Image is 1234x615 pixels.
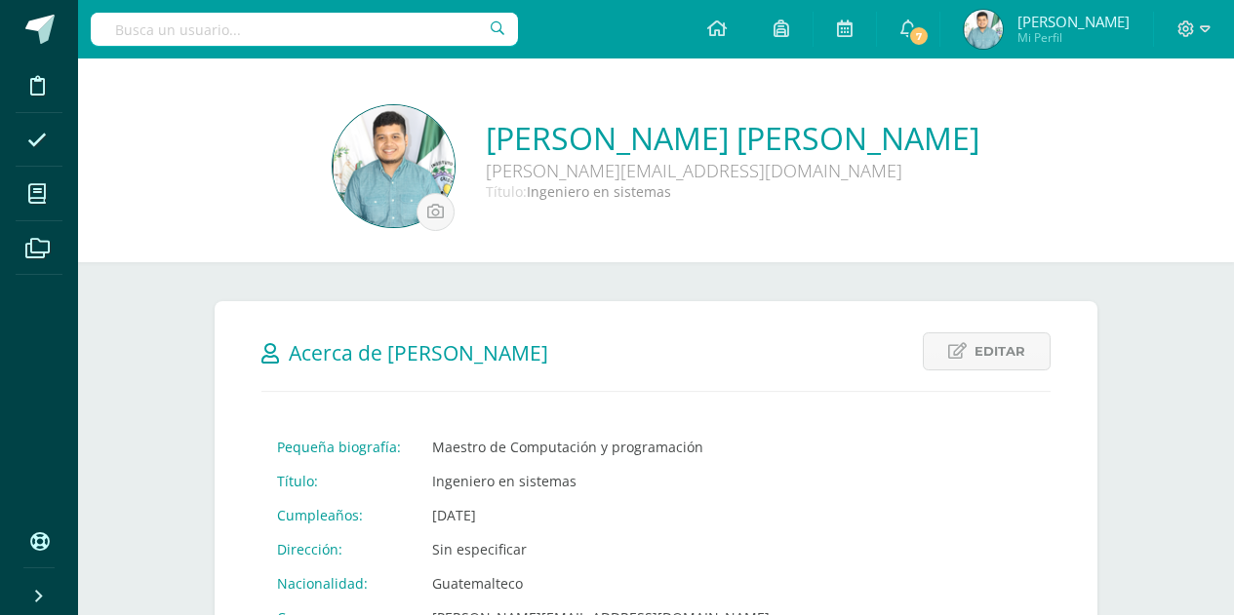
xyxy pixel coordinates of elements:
a: [PERSON_NAME] [PERSON_NAME] [486,117,979,159]
td: Pequeña biografía: [261,430,417,464]
span: [PERSON_NAME] [1017,12,1130,31]
td: Cumpleaños: [261,498,417,532]
td: Dirección: [261,532,417,566]
span: Editar [975,333,1025,369]
div: [PERSON_NAME][EMAIL_ADDRESS][DOMAIN_NAME] [486,159,979,182]
td: Maestro de Computación y programación [417,430,785,464]
span: Mi Perfil [1017,29,1130,46]
span: Ingeniero en sistemas [527,182,671,201]
span: Acerca de [PERSON_NAME] [289,339,548,366]
span: 7 [908,25,930,47]
span: Título: [486,182,527,201]
td: [DATE] [417,498,785,532]
input: Busca un usuario... [91,13,518,46]
a: Editar [923,332,1051,370]
td: Título: [261,464,417,498]
img: eba687581b1b7b2906586aa608ae6d01.png [964,10,1003,49]
td: Ingeniero en sistemas [417,464,785,498]
td: Sin especificar [417,532,785,566]
td: Guatemalteco [417,566,785,600]
img: e66252b32dcc10f05f94c2537dc77dc4.png [333,105,455,227]
td: Nacionalidad: [261,566,417,600]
